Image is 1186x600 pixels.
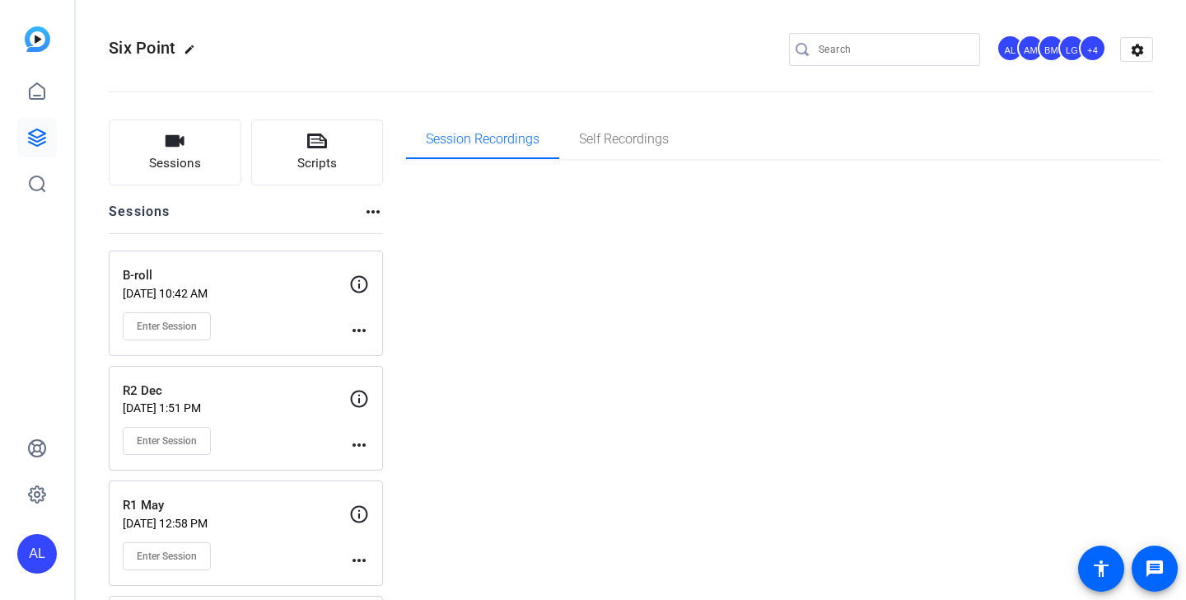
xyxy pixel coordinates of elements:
button: Enter Session [123,427,211,455]
mat-icon: more_horiz [349,435,369,455]
button: Scripts [251,120,384,185]
mat-icon: accessibility [1091,559,1111,579]
span: Sessions [149,154,201,173]
ngx-avatar: Audrey Lee [997,35,1025,63]
span: Scripts [297,154,337,173]
ngx-avatar: Laura Garfield [1058,35,1087,63]
button: Sessions [109,120,241,185]
mat-icon: more_horiz [349,551,369,570]
div: +4 [1079,35,1106,62]
p: [DATE] 12:58 PM [123,517,349,530]
p: R1 May [123,496,349,515]
ngx-avatar: Betsy Mugavero [1038,35,1067,63]
span: Enter Session [137,320,197,333]
div: LG [1058,35,1086,62]
div: AL [997,35,1024,62]
p: [DATE] 10:42 AM [123,287,349,300]
div: BM [1038,35,1065,62]
ngx-avatar: Andrea Morningstar [1017,35,1046,63]
div: AL [17,534,57,574]
span: Six Point [109,38,175,58]
span: Enter Session [137,550,197,563]
mat-icon: settings [1121,38,1154,63]
span: Session Recordings [426,133,539,146]
input: Search [819,40,967,59]
div: AM [1017,35,1044,62]
span: Self Recordings [579,133,669,146]
mat-icon: edit [184,44,203,63]
img: blue-gradient.svg [25,26,50,52]
mat-icon: more_horiz [363,202,383,222]
p: B-roll [123,266,349,285]
button: Enter Session [123,542,211,570]
p: R2 Dec [123,382,349,401]
mat-icon: more_horiz [349,321,369,340]
span: Enter Session [137,434,197,448]
h2: Sessions [109,202,170,233]
mat-icon: message [1145,559,1165,579]
button: Enter Session [123,312,211,340]
p: [DATE] 1:51 PM [123,401,349,415]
